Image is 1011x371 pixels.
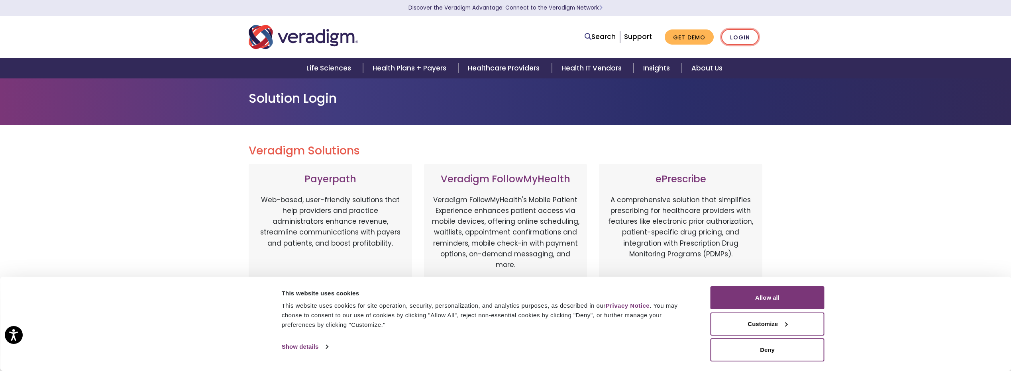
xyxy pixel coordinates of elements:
div: This website uses cookies [282,289,693,298]
div: This website uses cookies for site operation, security, personalization, and analytics purposes, ... [282,301,693,330]
a: Login [721,29,759,45]
button: Allow all [711,286,825,309]
span: Learn More [599,4,603,12]
a: Get Demo [665,29,714,45]
a: Healthcare Providers [458,58,552,78]
button: Deny [711,338,825,361]
a: Life Sciences [297,58,363,78]
p: Veradigm FollowMyHealth's Mobile Patient Experience enhances patient access via mobile devices, o... [432,195,579,270]
h1: Solution Login [249,91,763,106]
button: Customize [711,312,825,336]
img: Veradigm logo [249,24,358,50]
a: Support [624,32,652,41]
p: A comprehensive solution that simplifies prescribing for healthcare providers with features like ... [607,195,754,278]
a: Show details [282,341,328,353]
a: Health IT Vendors [552,58,634,78]
a: Insights [634,58,682,78]
a: Privacy Notice [606,302,650,309]
a: Health Plans + Payers [363,58,458,78]
h2: Veradigm Solutions [249,144,763,158]
h3: Veradigm FollowMyHealth [432,174,579,185]
p: Web-based, user-friendly solutions that help providers and practice administrators enhance revenu... [257,195,404,278]
a: Search [585,31,616,42]
a: About Us [682,58,732,78]
h3: ePrescribe [607,174,754,185]
a: Discover the Veradigm Advantage: Connect to the Veradigm NetworkLearn More [408,4,603,12]
h3: Payerpath [257,174,404,185]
